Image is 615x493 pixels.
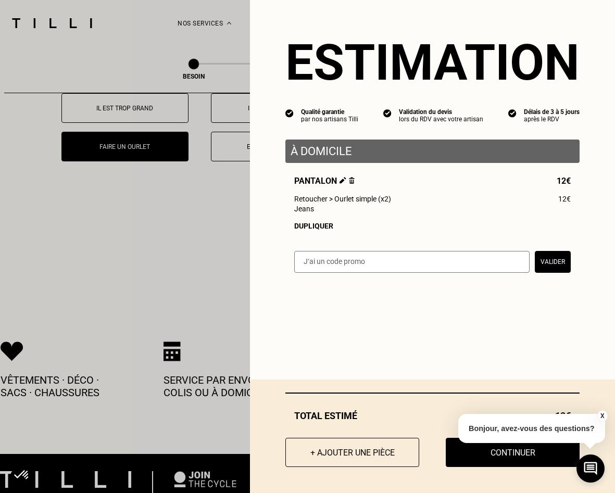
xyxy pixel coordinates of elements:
button: + Ajouter une pièce [285,438,419,467]
section: Estimation [285,33,580,92]
div: Validation du devis [399,108,483,116]
div: Dupliquer [294,222,571,230]
div: Délais de 3 à 5 jours [524,108,580,116]
img: icon list info [383,108,392,118]
img: Supprimer [349,177,355,184]
span: 12€ [557,176,571,186]
img: icon list info [508,108,517,118]
div: Qualité garantie [301,108,358,116]
img: Éditer [340,177,346,184]
span: 12€ [558,195,571,203]
img: icon list info [285,108,294,118]
button: Valider [535,251,571,273]
p: Bonjour, avez-vous des questions? [458,414,605,443]
div: par nos artisans Tilli [301,116,358,123]
span: Pantalon [294,176,355,186]
span: Jeans [294,205,314,213]
button: X [597,410,607,422]
div: Total estimé [285,410,580,421]
div: après le RDV [524,116,580,123]
input: J‘ai un code promo [294,251,530,273]
button: Continuer [446,438,580,467]
div: lors du RDV avec votre artisan [399,116,483,123]
span: Retoucher > Ourlet simple (x2) [294,195,391,203]
p: À domicile [291,145,574,158]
